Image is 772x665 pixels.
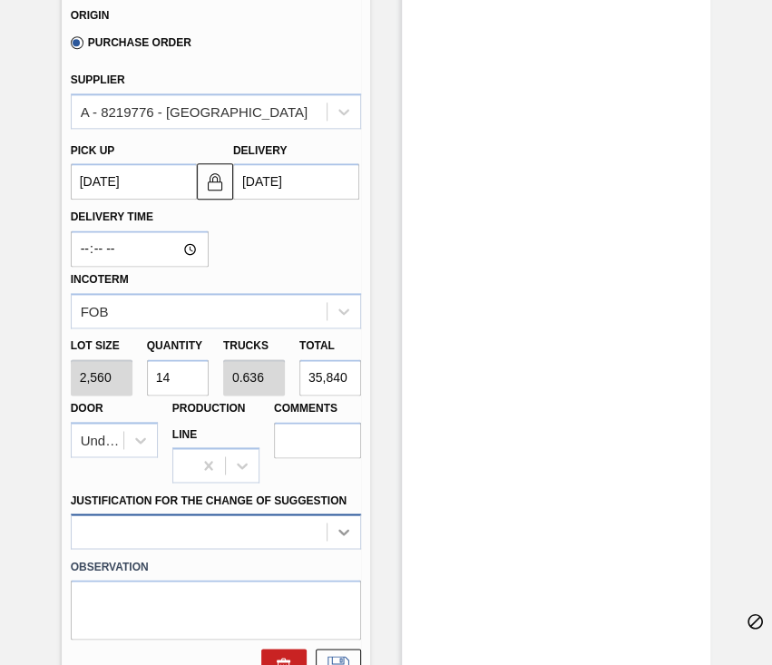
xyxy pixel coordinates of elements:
[233,163,359,200] input: mm/dd/yyyy
[71,333,132,359] label: Lot size
[172,402,246,441] label: Production Line
[223,339,269,352] label: Trucks
[299,339,335,352] label: Total
[71,553,361,580] label: Observation
[71,144,115,157] label: Pick up
[71,163,197,200] input: mm/dd/yyyy
[71,494,347,506] label: Justification for the Change of Suggestion
[81,103,308,119] div: A - 8219776 - [GEOGRAPHIC_DATA]
[81,303,109,318] div: FOB
[233,144,288,157] label: Delivery
[274,396,361,422] label: Comments
[71,9,110,22] label: Origin
[81,432,125,447] div: Undefined
[197,163,233,200] button: locked
[71,204,209,230] label: Delivery Time
[71,402,103,415] label: Door
[147,339,202,352] label: Quantity
[71,36,191,49] label: Purchase Order
[204,171,226,192] img: locked
[71,273,129,286] label: Incoterm
[71,73,125,86] label: Supplier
